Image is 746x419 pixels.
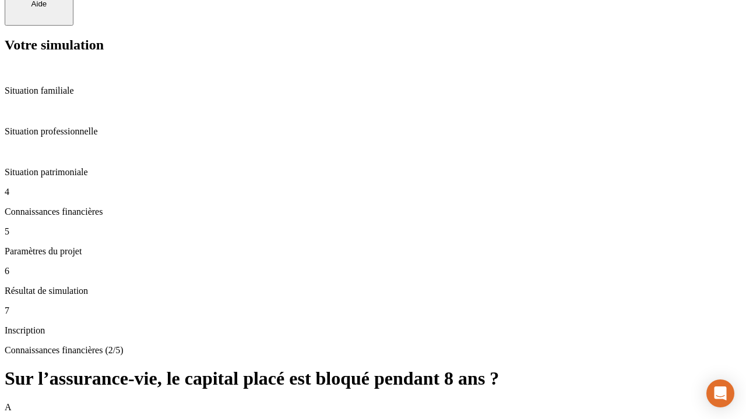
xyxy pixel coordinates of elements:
p: 5 [5,226,741,237]
p: 6 [5,266,741,276]
p: Situation familiale [5,86,741,96]
p: Connaissances financières (2/5) [5,345,741,356]
p: Inscription [5,325,741,336]
p: Situation professionnelle [5,126,741,137]
p: 4 [5,187,741,197]
p: Situation patrimoniale [5,167,741,177]
p: Paramètres du projet [5,246,741,257]
div: Open Intercom Messenger [706,379,734,407]
p: 7 [5,306,741,316]
p: Connaissances financières [5,207,741,217]
h2: Votre simulation [5,37,741,53]
p: Résultat de simulation [5,286,741,296]
h1: Sur l’assurance-vie, le capital placé est bloqué pendant 8 ans ? [5,368,741,389]
p: A [5,402,741,413]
